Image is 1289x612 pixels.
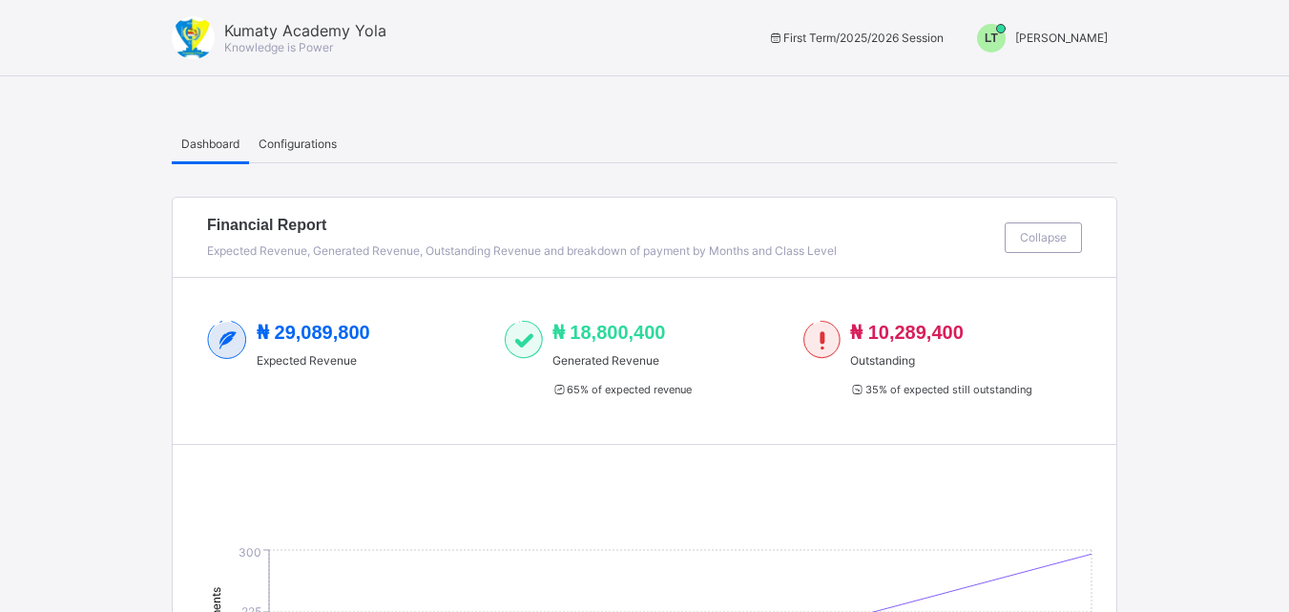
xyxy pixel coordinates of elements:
span: [PERSON_NAME] [1015,31,1108,45]
span: Dashboard [181,137,239,151]
span: Expected Revenue [257,353,370,368]
span: Configurations [259,137,337,151]
span: Financial Report [207,217,995,234]
span: 65 % of expected revenue [552,383,692,396]
span: session/term information [767,31,944,45]
span: Collapse [1020,230,1067,244]
span: Knowledge is Power [224,40,333,54]
img: outstanding-1.146d663e52f09953f639664a84e30106.svg [803,321,841,359]
span: 35 % of expected still outstanding [850,383,1031,396]
span: Outstanding [850,353,1031,368]
span: ₦ 29,089,800 [257,322,370,343]
span: ₦ 10,289,400 [850,322,964,343]
span: Expected Revenue, Generated Revenue, Outstanding Revenue and breakdown of payment by Months and C... [207,243,837,258]
span: Kumaty Academy Yola [224,21,386,40]
span: Generated Revenue [552,353,692,368]
span: LT [985,32,998,45]
img: paid-1.3eb1404cbcb1d3b736510a26bbfa3ccb.svg [505,321,542,359]
span: ₦ 18,800,400 [552,322,666,343]
img: expected-2.4343d3e9d0c965b919479240f3db56ac.svg [207,321,247,359]
tspan: 300 [239,545,261,559]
